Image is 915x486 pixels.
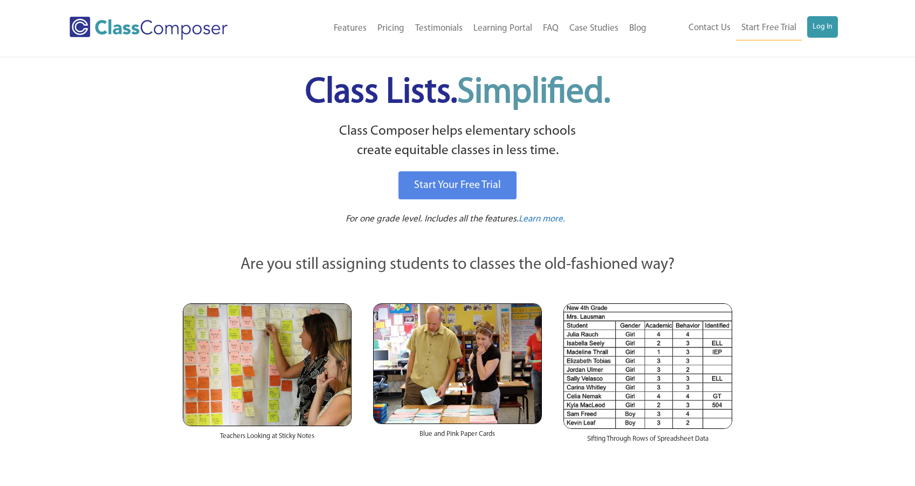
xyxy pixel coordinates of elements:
a: Features [328,17,372,40]
span: Start Your Free Trial [414,180,501,191]
div: Sifting Through Rows of Spreadsheet Data [563,429,732,455]
a: Learning Portal [468,17,538,40]
a: FAQ [538,17,564,40]
span: Learn more. [519,214,565,224]
nav: Header Menu [272,17,652,40]
span: Class Lists. [305,75,610,110]
a: Pricing [372,17,410,40]
a: Log In [807,16,838,38]
a: Testimonials [410,17,468,40]
a: Start Your Free Trial [398,171,517,199]
span: For one grade level. Includes all the features. [346,214,519,224]
span: Simplified. [457,75,610,110]
img: Blue and Pink Paper Cards [373,303,542,423]
img: Teachers Looking at Sticky Notes [183,303,352,426]
a: Case Studies [564,17,624,40]
p: Class Composer helps elementary schools create equitable classes in less time. [181,122,734,161]
p: Are you still assigning students to classes the old-fashioned way? [183,253,733,277]
nav: Header Menu [652,16,838,40]
img: Spreadsheets [563,303,732,429]
a: Learn more. [519,213,565,226]
a: Start Free Trial [736,16,802,40]
div: Teachers Looking at Sticky Notes [183,426,352,452]
div: Blue and Pink Paper Cards [373,424,542,450]
img: Class Composer [70,17,228,40]
a: Contact Us [683,16,736,40]
a: Blog [624,17,652,40]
